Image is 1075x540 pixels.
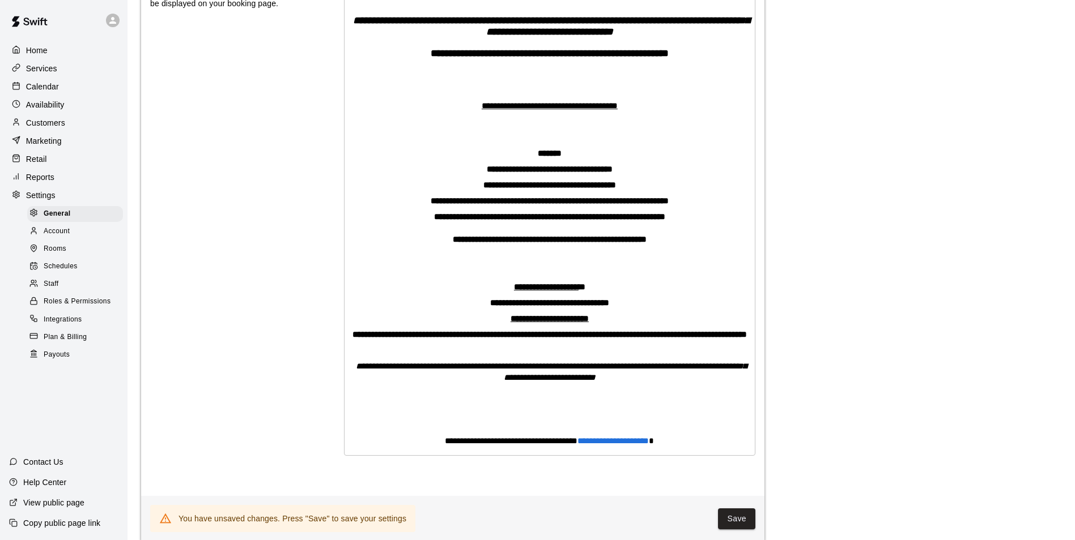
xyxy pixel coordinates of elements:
[9,114,118,131] a: Customers
[27,311,128,328] a: Integrations
[27,258,128,276] a: Schedules
[27,241,128,258] a: Rooms
[23,477,66,488] p: Help Center
[26,135,62,147] p: Marketing
[9,96,118,113] a: Availability
[27,224,123,239] div: Account
[27,206,123,222] div: General
[26,99,65,110] p: Availability
[27,293,128,311] a: Roles & Permissions
[27,294,123,310] div: Roles & Permissions
[26,63,57,74] p: Services
[27,276,123,292] div: Staff
[44,314,82,325] span: Integrations
[26,153,47,165] p: Retail
[27,276,128,293] a: Staff
[44,261,78,272] span: Schedules
[27,259,123,275] div: Schedules
[27,222,128,240] a: Account
[9,78,118,95] a: Calendar
[9,132,118,149] a: Marketing
[27,328,128,346] a: Plan & Billing
[27,346,128,363] a: Payouts
[23,456,63,468] p: Contact Us
[179,508,406,529] div: You have unsaved changes. Press "Save" to save your settings
[44,278,58,290] span: Staff
[44,243,66,255] span: Rooms
[23,517,100,529] p: Copy public page link
[44,226,70,237] span: Account
[27,347,123,363] div: Payouts
[27,205,128,222] a: General
[9,60,118,77] a: Services
[718,508,755,529] button: Save
[9,187,118,204] a: Settings
[27,312,123,328] div: Integrations
[9,151,118,168] a: Retail
[26,45,48,56] p: Home
[9,169,118,186] a: Reports
[44,332,87,343] span: Plan & Billing
[26,117,65,128] p: Customers
[23,497,84,508] p: View public page
[44,296,111,307] span: Roles & Permissions
[26,81,59,92] p: Calendar
[26,172,54,183] p: Reports
[9,42,118,59] a: Home
[27,241,123,257] div: Rooms
[26,190,56,201] p: Settings
[27,329,123,345] div: Plan & Billing
[44,349,70,361] span: Payouts
[44,208,71,220] span: General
